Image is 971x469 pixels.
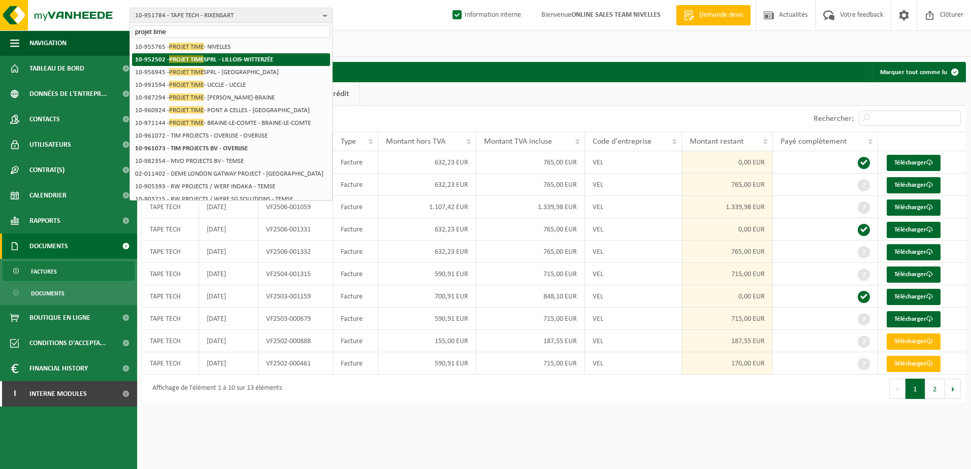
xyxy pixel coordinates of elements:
a: Demande devis [676,5,751,25]
td: 765,00 EUR [476,241,585,263]
td: 715,00 EUR [476,263,585,285]
span: Financial History [29,356,88,381]
li: 10-956945 - SPRL - [GEOGRAPHIC_DATA] [132,66,330,79]
span: Interne modules [29,381,87,407]
td: Facture [333,263,378,285]
li: 10-961072 - TIM PROJECTS - OVERIJSE - OVERIJSE [132,129,330,142]
td: 0,00 EUR [682,285,773,308]
span: Boutique en ligne [29,305,90,330]
li: 10-991594 - - UCCLE - UCCLE [132,79,330,91]
td: [DATE] [199,218,258,241]
a: Télécharger [887,177,941,193]
a: Télécharger [887,289,941,305]
td: 715,00 EUR [682,308,773,330]
td: VEL [585,285,682,308]
span: PROJET TIME [169,68,204,76]
td: VF2503-000679 [258,308,333,330]
td: VEL [585,218,682,241]
td: [DATE] [199,241,258,263]
button: Marquer tout comme lu [872,62,965,82]
a: Télécharger [887,356,941,372]
button: Previous [889,379,905,399]
span: PROJET TIME [169,55,204,63]
td: 715,00 EUR [682,263,773,285]
td: 715,00 EUR [476,308,585,330]
a: Documents [3,283,135,303]
td: 590,91 EUR [378,352,476,375]
span: Montant TVA incluse [484,138,552,146]
strong: 10-952502 - SPRL - LILLOIS-WITTERZÉE [135,55,273,63]
td: Facture [333,196,378,218]
a: Télécharger [887,155,941,171]
span: Documents [31,284,64,303]
button: 1 [905,379,925,399]
span: I [10,381,19,407]
li: 02-011402 - DEME LONDON GATWAY PROJECT - [GEOGRAPHIC_DATA] [132,167,330,180]
span: Montant restant [690,138,743,146]
span: Conditions d'accepta... [29,330,106,356]
span: Calendrier [29,183,67,208]
td: [DATE] [199,285,258,308]
span: Données de l'entrepr... [29,81,107,107]
td: Facture [333,285,378,308]
td: [DATE] [199,308,258,330]
td: Facture [333,352,378,375]
span: Navigation [29,30,67,56]
li: 10-960924 - - PONT A CELLES - [GEOGRAPHIC_DATA] [132,104,330,117]
a: Télécharger [887,244,941,260]
td: [DATE] [199,196,258,218]
td: VF2503-001159 [258,285,333,308]
td: VEL [585,174,682,196]
td: TAPE TECH [142,263,199,285]
span: 10-951784 - TAPE TECH - RIXENSART [135,8,319,23]
td: VF2506-001332 [258,241,333,263]
span: Montant hors TVA [386,138,445,146]
span: PROJET TIME [169,119,204,126]
td: 848,10 EUR [476,285,585,308]
td: VF2502-000888 [258,330,333,352]
div: Affichage de l'élément 1 à 10 sur 13 éléments [147,380,282,398]
td: VEL [585,308,682,330]
td: 155,00 EUR [378,330,476,352]
span: Code d'entreprise [593,138,652,146]
td: TAPE TECH [142,218,199,241]
td: TAPE TECH [142,352,199,375]
td: TAPE TECH [142,308,199,330]
td: 187,55 EUR [682,330,773,352]
td: VEL [585,263,682,285]
li: 10-987294 - - [PERSON_NAME]-BRAINE [132,91,330,104]
span: Tableau de bord [29,56,84,81]
td: 715,00 EUR [476,352,585,375]
td: [DATE] [199,263,258,285]
td: 632,23 EUR [378,174,476,196]
a: Télécharger [887,199,941,216]
span: PROJET TIME [169,93,204,101]
td: 765,00 EUR [476,151,585,174]
label: Information interne [450,8,521,23]
span: Demande devis [697,10,746,20]
span: Rapports [29,208,60,233]
td: 1.339,98 EUR [682,196,773,218]
td: TAPE TECH [142,285,199,308]
button: 10-951784 - TAPE TECH - RIXENSART [130,8,333,23]
td: VEL [585,151,682,174]
li: 10-905393 - RW PROJECTS / WERF INDAKA - TEMSE [132,180,330,193]
td: VEL [585,241,682,263]
td: VF2504-001315 [258,263,333,285]
button: Next [945,379,961,399]
span: PROJET TIME [169,106,204,114]
li: 10-955765 - - NIVELLES [132,41,330,53]
span: Utilisateurs [29,132,71,157]
span: PROJET TIME [169,43,204,50]
td: 632,23 EUR [378,241,476,263]
td: 765,00 EUR [682,174,773,196]
a: Télécharger [887,333,941,350]
td: [DATE] [199,330,258,352]
td: 187,55 EUR [476,330,585,352]
td: 765,00 EUR [476,218,585,241]
span: Type [341,138,356,146]
button: 2 [925,379,945,399]
a: Factures [3,261,135,281]
td: Facture [333,241,378,263]
td: Facture [333,218,378,241]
